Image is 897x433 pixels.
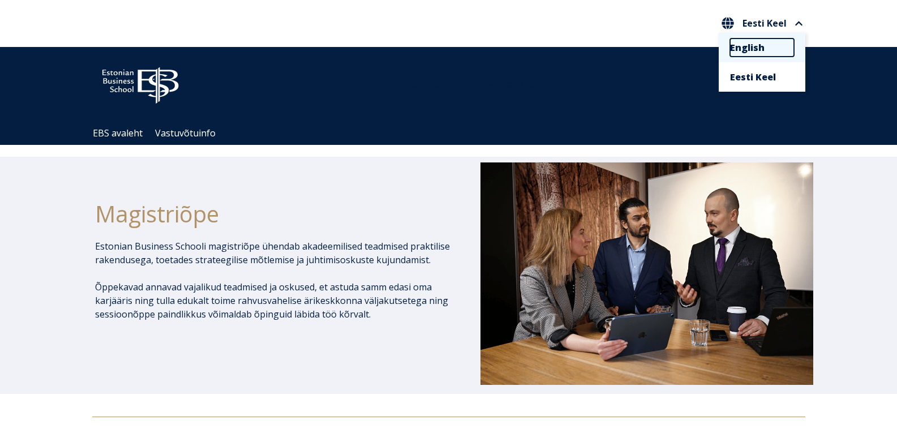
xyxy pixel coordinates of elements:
a: Vastuvõtuinfo [155,127,216,139]
img: DSC_1073 [480,162,813,384]
a: English [730,38,794,57]
button: Eesti Keel [719,14,805,32]
a: EBS avaleht [93,127,143,139]
a: Eesti Keel [730,68,794,86]
span: Community for Growth and Resp [406,78,546,91]
h1: Magistriõpe [95,200,450,228]
p: Estonian Business Schooli magistriõpe ühendab akadeemilised teadmised praktilise rakendusega, toe... [95,239,450,267]
img: ebs_logo2016_white [92,58,188,107]
span: Eesti Keel [743,19,787,28]
nav: Vali oma keel [719,14,805,33]
div: Navigation Menu [87,122,822,145]
p: Õppekavad annavad vajalikud teadmised ja oskused, et astuda samm edasi oma karjääris ning tulla e... [95,280,450,321]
